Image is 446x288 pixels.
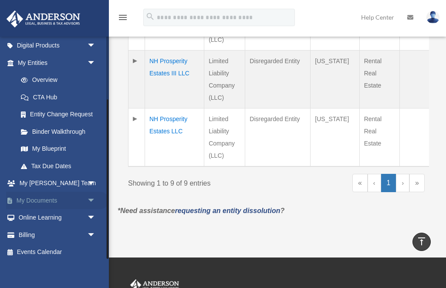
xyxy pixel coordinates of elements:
[145,51,204,108] td: NH Prosperity Estates III LLC
[6,175,109,192] a: My [PERSON_NAME] Teamarrow_drop_down
[359,108,399,167] td: Rental Real Estate
[6,209,109,227] a: Online Learningarrow_drop_down
[6,37,109,54] a: Digital Productsarrow_drop_down
[311,108,359,167] td: [US_STATE]
[87,192,105,210] span: arrow_drop_down
[87,226,105,244] span: arrow_drop_down
[12,123,105,140] a: Binder Walkthrough
[175,207,280,214] a: requesting an entity dissolution
[12,157,105,175] a: Tax Due Dates
[6,192,109,209] a: My Documentsarrow_drop_down
[145,12,155,21] i: search
[87,54,105,72] span: arrow_drop_down
[245,108,311,167] td: Disregarded Entity
[118,12,128,23] i: menu
[311,51,359,108] td: [US_STATE]
[381,174,396,192] a: 1
[118,15,128,23] a: menu
[6,244,109,261] a: Events Calendar
[6,226,109,244] a: Billingarrow_drop_down
[12,88,105,106] a: CTA Hub
[12,106,105,123] a: Entity Change Request
[204,108,245,167] td: Limited Liability Company (LLC)
[87,37,105,55] span: arrow_drop_down
[245,51,311,108] td: Disregarded Entity
[118,207,284,214] em: *Need assistance ?
[6,54,105,71] a: My Entitiesarrow_drop_down
[204,51,245,108] td: Limited Liability Company (LLC)
[409,174,425,192] a: Last
[12,71,100,89] a: Overview
[359,51,399,108] td: Rental Real Estate
[352,174,368,192] a: First
[368,174,381,192] a: Previous
[416,236,427,247] i: vertical_align_top
[87,175,105,193] span: arrow_drop_down
[396,174,409,192] a: Next
[4,10,83,27] img: Anderson Advisors Platinum Portal
[87,209,105,227] span: arrow_drop_down
[412,233,431,251] a: vertical_align_top
[426,11,439,24] img: User Pic
[128,174,270,190] div: Showing 1 to 9 of 9 entries
[12,140,105,158] a: My Blueprint
[145,108,204,167] td: NH Prosperity Estates LLC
